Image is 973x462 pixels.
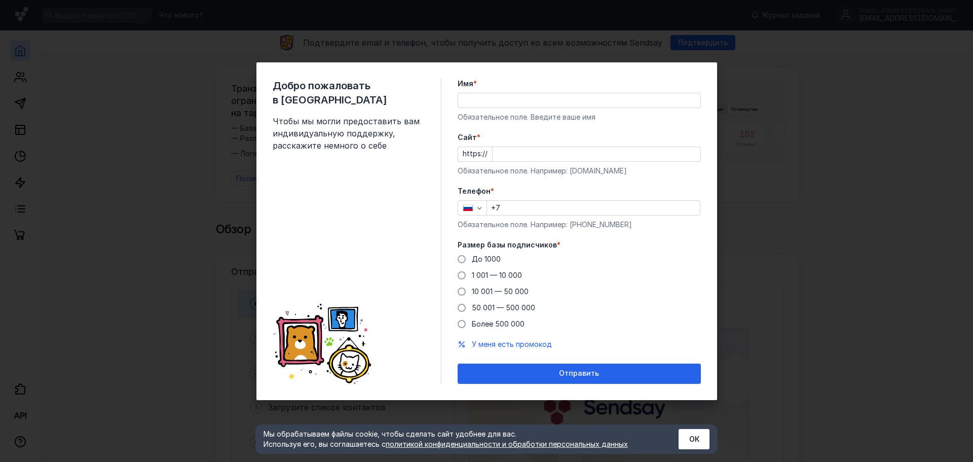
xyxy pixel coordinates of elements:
span: 1 001 — 10 000 [472,271,522,279]
button: ОК [679,429,709,449]
div: Обязательное поле. Например: [PHONE_NUMBER] [458,220,701,230]
button: У меня есть промокод [472,339,552,349]
span: У меня есть промокод [472,340,552,348]
span: Отправить [559,369,599,378]
span: 50 001 — 500 000 [472,303,535,312]
button: Отправить [458,364,701,384]
div: Обязательное поле. Например: [DOMAIN_NAME] [458,166,701,176]
span: До 1000 [472,255,501,263]
a: политикой конфиденциальности и обработки персональных данных [386,440,628,448]
span: 10 001 — 50 000 [472,287,529,296]
span: Размер базы подписчиков [458,240,557,250]
span: Более 500 000 [472,319,525,328]
span: Добро пожаловать в [GEOGRAPHIC_DATA] [273,79,425,107]
span: Cайт [458,132,477,143]
span: Чтобы мы могли предоставить вам индивидуальную поддержку, расскажите немного о себе [273,115,425,152]
div: Мы обрабатываем файлы cookie, чтобы сделать сайт удобнее для вас. Используя его, вы соглашаетесь c [264,429,654,449]
span: Телефон [458,186,491,196]
span: Имя [458,79,473,89]
div: Обязательное поле. Введите ваше имя [458,112,701,122]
